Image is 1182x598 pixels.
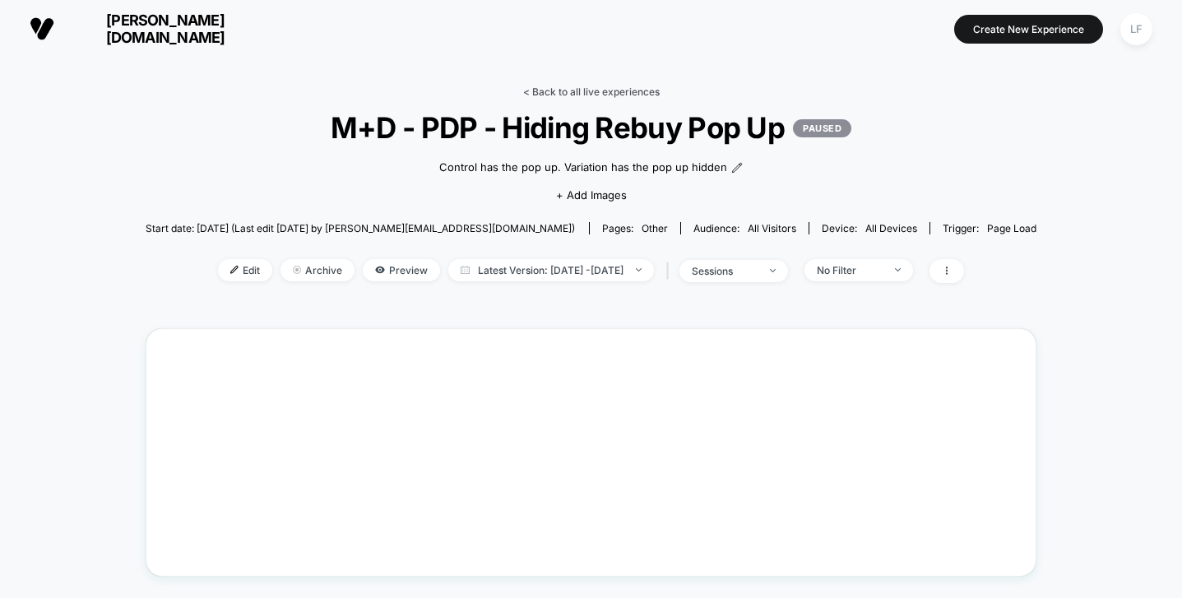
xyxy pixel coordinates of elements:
div: No Filter [817,264,883,276]
img: end [636,268,642,271]
span: M+D - PDP - Hiding Rebuy Pop Up [190,110,992,145]
button: LF [1115,12,1157,46]
button: Create New Experience [954,15,1103,44]
span: Latest Version: [DATE] - [DATE] [448,259,654,281]
span: other [642,222,668,234]
p: PAUSED [793,119,851,137]
span: Page Load [987,222,1036,234]
div: Trigger: [943,222,1036,234]
span: + Add Images [556,188,627,202]
span: Device: [809,222,929,234]
img: calendar [461,266,470,274]
div: sessions [692,265,758,277]
span: all devices [865,222,917,234]
img: Visually logo [30,16,54,41]
span: All Visitors [748,222,796,234]
img: end [293,266,301,274]
span: Archive [280,259,355,281]
div: Audience: [693,222,796,234]
a: < Back to all live experiences [523,86,660,98]
div: Pages: [602,222,668,234]
img: end [895,268,901,271]
span: | [662,259,679,283]
div: LF [1120,13,1152,45]
span: Control has the pop up. Variation has the pop up hidden [439,160,727,176]
span: [PERSON_NAME][DOMAIN_NAME] [67,12,264,46]
span: Edit [218,259,272,281]
span: Preview [363,259,440,281]
img: end [770,269,776,272]
button: [PERSON_NAME][DOMAIN_NAME] [25,11,269,47]
img: edit [230,266,239,274]
span: Start date: [DATE] (Last edit [DATE] by [PERSON_NAME][EMAIL_ADDRESS][DOMAIN_NAME]) [146,222,575,234]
